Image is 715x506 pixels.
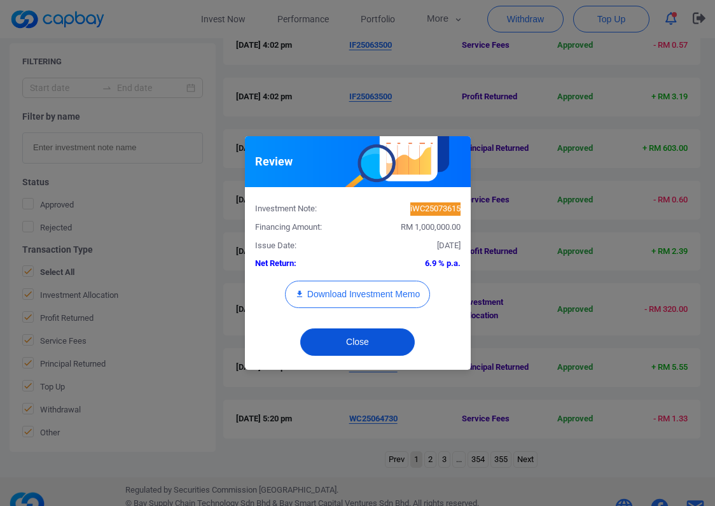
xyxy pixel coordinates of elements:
[255,154,293,169] h5: Review
[246,257,358,271] div: Net Return:
[357,239,470,253] div: [DATE]
[246,239,358,253] div: Issue Date:
[246,221,358,234] div: Financing Amount:
[285,281,430,308] button: Download Investment Memo
[246,202,358,216] div: Investment Note:
[401,222,461,232] span: RM 1,000,000.00
[300,328,415,356] button: Close
[357,257,470,271] div: 6.9 % p.a.
[357,202,470,216] div: iWC25073615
